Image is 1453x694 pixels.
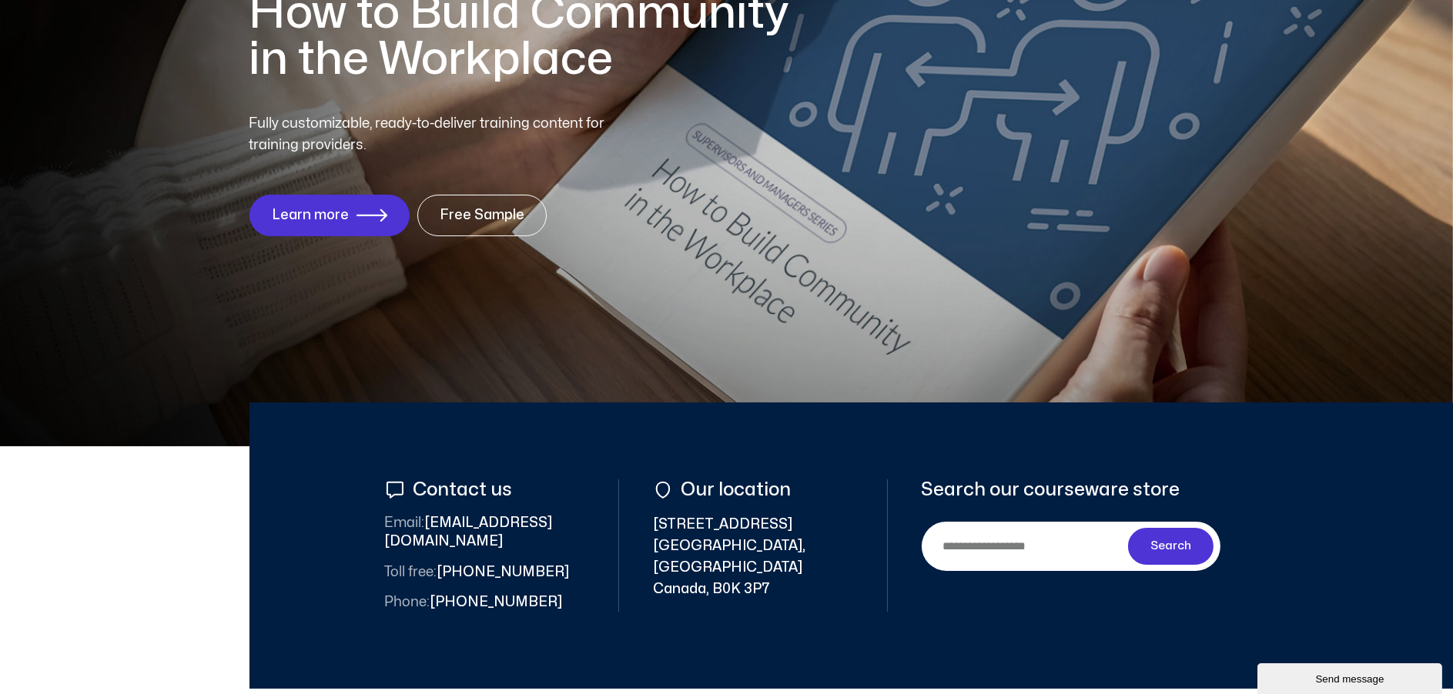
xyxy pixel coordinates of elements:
[1128,528,1214,565] button: Search
[385,593,563,612] span: [PHONE_NUMBER]
[385,563,570,582] span: [PHONE_NUMBER]
[385,566,437,579] span: Toll free:
[922,479,1180,500] span: Search our courseware store
[385,516,425,529] span: Email:
[249,113,633,156] p: Fully customizable, ready-to-deliver training content for training providers.
[385,596,430,609] span: Phone:
[677,479,791,500] span: Our location
[385,514,585,551] span: [EMAIL_ADDRESS][DOMAIN_NAME]
[249,195,410,236] a: Learn more
[409,479,512,500] span: Contact us
[440,208,524,223] span: Free Sample
[1257,660,1445,694] iframe: chat widget
[417,195,547,236] a: Free Sample
[1150,537,1191,556] span: Search
[653,514,853,600] span: [STREET_ADDRESS] [GEOGRAPHIC_DATA], [GEOGRAPHIC_DATA] Canada, B0K 3P7
[272,208,349,223] span: Learn more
